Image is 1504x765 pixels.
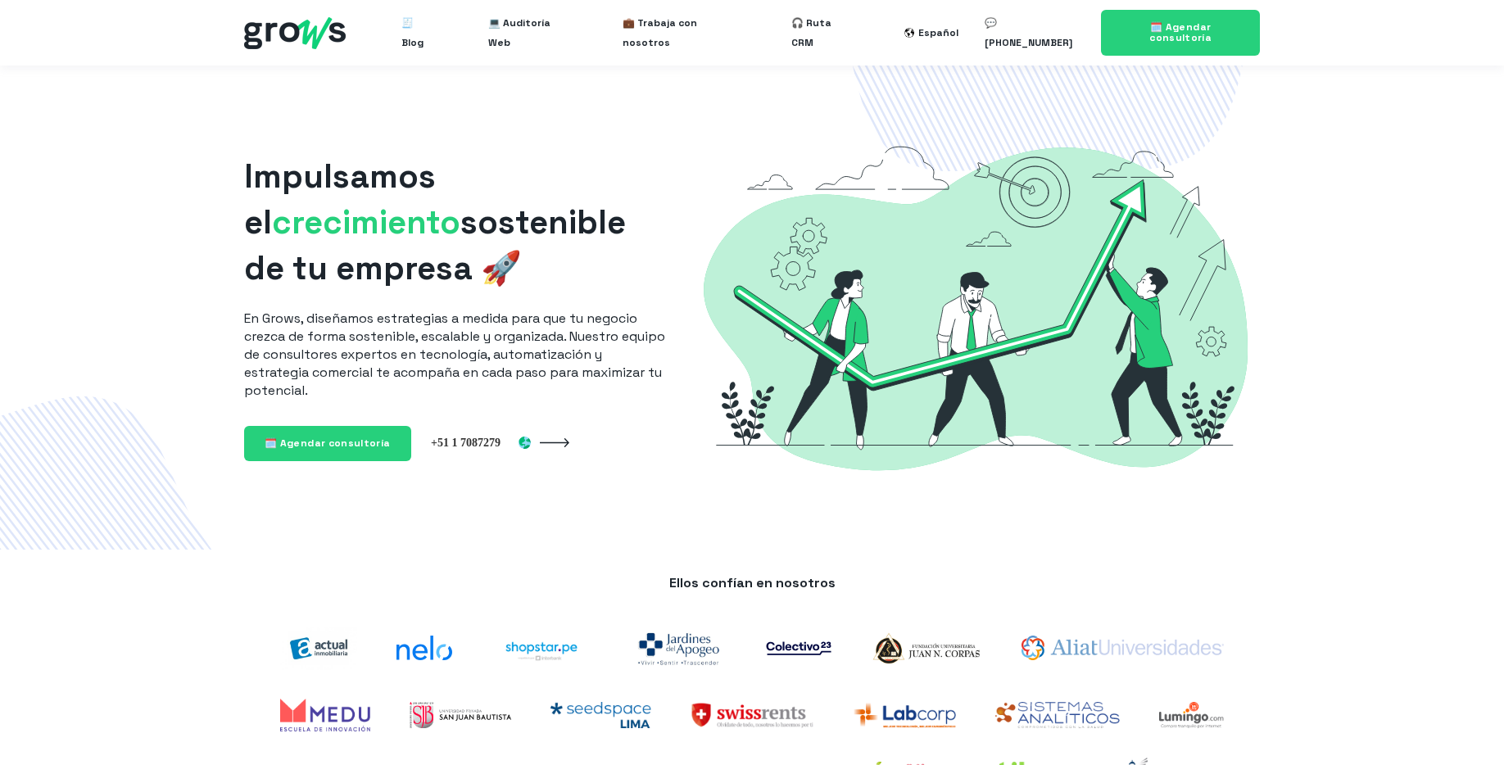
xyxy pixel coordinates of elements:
[492,630,591,667] img: shoptarpe
[488,7,569,59] a: 💻 Auditoría Web
[623,7,740,59] a: 💼 Trabaja con nosotros
[691,702,814,728] img: SwissRents
[244,310,665,400] p: En Grows, diseñamos estrategias a medida para que tu negocio crezca de forma sostenible, escalabl...
[995,702,1120,728] img: Sistemas analíticos
[1149,20,1212,44] span: 🗓️ Agendar consultoría
[396,636,453,660] img: nelo
[410,702,511,728] img: UPSJB
[691,118,1260,497] img: Grows-Growth-Marketing-Hacking-Hubspot
[631,623,727,672] img: jardines-del-apogeo
[791,7,852,59] a: 🎧 Ruta CRM
[280,627,357,670] img: actual-inmobiliaria
[244,426,411,461] a: 🗓️ Agendar consultoría
[853,702,956,728] img: Labcorp
[918,23,958,43] div: Español
[260,574,1244,592] p: Ellos confían en nosotros
[985,7,1080,59] a: 💬 [PHONE_NUMBER]
[1159,702,1224,728] img: Lumingo
[871,630,981,667] img: logo-Corpas
[244,154,665,292] h1: Impulsamos el sostenible de tu empresa 🚀
[550,702,651,728] img: Seedspace Lima
[401,7,436,59] a: 🧾 Blog
[280,699,370,731] img: Medu Academy
[431,435,531,450] img: Perú +51 1 7087279
[244,17,346,49] img: grows - hubspot
[265,437,391,450] span: 🗓️ Agendar consultoría
[766,641,831,655] img: co23
[1022,636,1224,660] img: aliat-universidades
[272,201,460,243] span: crecimiento
[1101,10,1260,56] a: 🗓️ Agendar consultoría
